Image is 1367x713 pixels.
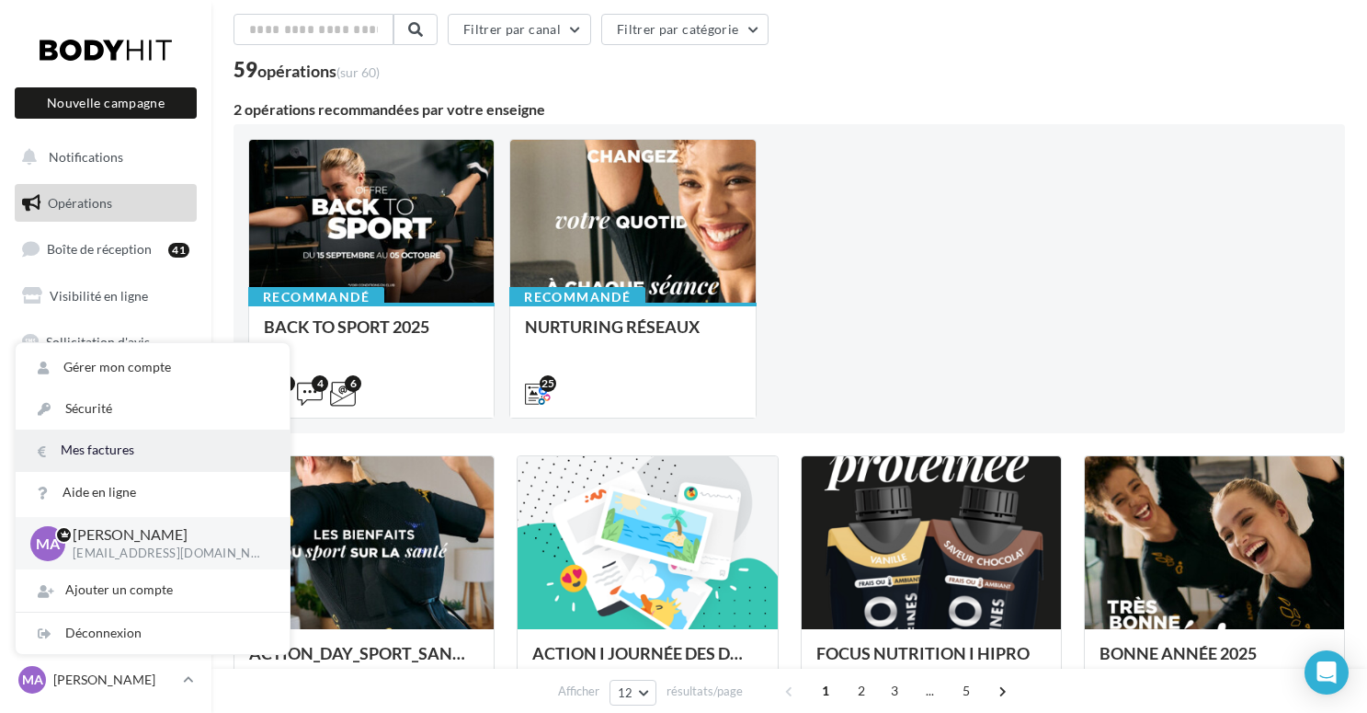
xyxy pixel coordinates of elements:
[11,323,200,362] a: Sollicitation d'avis
[16,430,290,471] a: Mes factures
[1304,650,1349,695] div: Open Intercom Messenger
[532,644,762,681] div: ACTION I JOURNÉE DES DROITS DES FEMMES
[15,87,197,119] button: Nouvelle campagne
[168,243,189,258] div: 41
[11,414,200,453] a: Campagnes
[11,277,200,316] a: Visibilité en ligne
[49,149,123,165] span: Notifications
[16,347,290,388] a: Gérer mon compte
[601,14,769,45] button: Filtrer par catégorie
[336,64,380,80] span: (sur 60)
[53,671,176,689] p: [PERSON_NAME]
[16,472,290,513] a: Aide en ligne
[11,184,200,223] a: Opérations
[11,460,200,499] a: Contacts
[312,375,328,392] div: 4
[540,375,556,392] div: 25
[36,533,60,554] span: MA
[951,676,981,706] span: 5
[509,287,645,307] div: Recommandé
[16,613,290,654] div: Déconnexion
[73,524,260,546] p: [PERSON_NAME]
[11,505,200,544] a: Médiathèque
[234,102,1345,117] div: 2 opérations recommandées par votre enseigne
[15,662,197,697] a: MA [PERSON_NAME]
[11,229,200,269] a: Boîte de réception41
[73,546,260,562] p: [EMAIL_ADDRESS][DOMAIN_NAME]
[249,644,479,681] div: ACTION_DAY_SPORT_SANTÉ
[847,676,876,706] span: 2
[345,375,361,392] div: 6
[1099,644,1329,681] div: BONNE ANNÉE 2025
[234,60,380,80] div: 59
[11,368,200,407] a: SMS unitaire
[248,287,384,307] div: Recommandé
[609,680,656,706] button: 12
[525,317,740,354] div: NURTURING RÉSEAUX
[50,288,148,304] span: Visibilité en ligne
[11,138,193,177] button: Notifications
[811,676,840,706] span: 1
[48,195,112,211] span: Opérations
[11,551,200,590] a: Calendrier
[916,676,945,706] span: ...
[618,685,633,700] span: 12
[257,63,380,79] div: opérations
[448,14,591,45] button: Filtrer par canal
[47,241,152,257] span: Boîte de réception
[558,683,599,700] span: Afficher
[264,317,479,354] div: BACK TO SPORT 2025
[16,569,290,611] div: Ajouter un compte
[16,388,290,430] a: Sécurité
[880,676,909,706] span: 3
[22,671,43,689] span: MA
[666,683,743,700] span: résultats/page
[816,644,1046,681] div: FOCUS NUTRITION I HIPRO
[46,333,150,349] span: Sollicitation d'avis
